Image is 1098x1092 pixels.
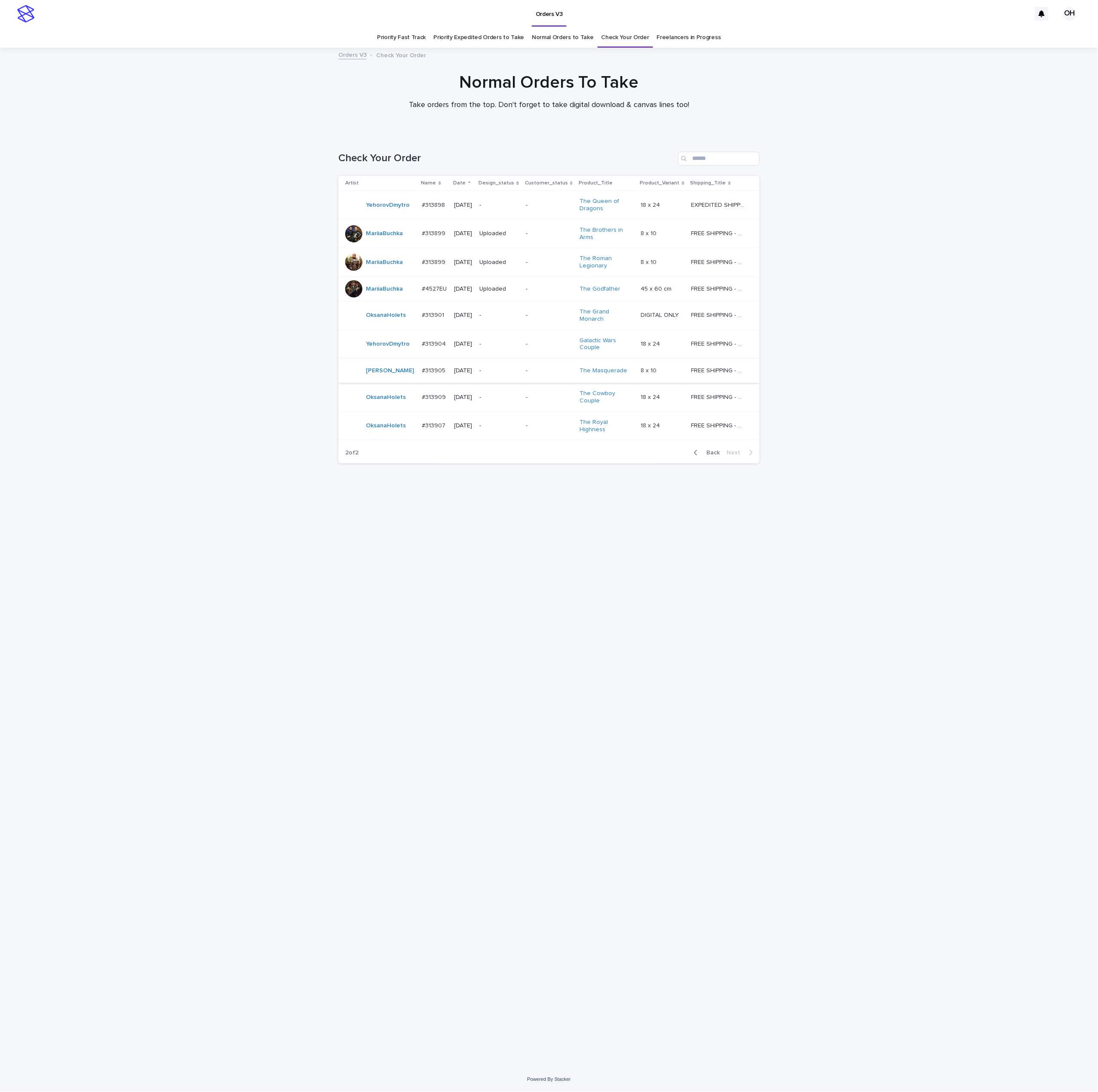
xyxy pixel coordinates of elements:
[526,202,573,209] p: -
[479,230,519,237] p: Uploaded
[641,228,659,237] p: 8 x 10
[479,367,519,374] p: -
[580,308,633,323] a: The Grand Monarch
[526,394,573,401] p: -
[525,178,568,188] p: Customer_status
[691,257,747,266] p: FREE SHIPPING - preview in 1-2 business days, after your approval delivery will take 5-10 b.d.
[454,259,473,266] p: [DATE]
[422,420,448,429] p: #313907
[727,450,745,456] span: Next
[479,202,519,209] p: -
[580,198,633,212] a: The Queen of Dragons
[422,310,446,319] p: #313901
[1063,7,1077,21] div: OH
[338,191,760,220] tr: YehorovDmytro #313898#313898 [DATE]--The Queen of Dragons 18 x 2418 x 24 EXPEDITED SHIPPING - pre...
[377,101,721,110] p: Take orders from the top. Don't forget to take digital download & canvas lines too!
[421,178,436,188] p: Name
[454,312,473,319] p: [DATE]
[366,259,403,266] a: MariiaBuchka
[338,219,760,248] tr: MariiaBuchka #313899#313899 [DATE]Uploaded-The Brothers in Arms 8 x 108 x 10 FREE SHIPPING - prev...
[640,178,680,188] p: Product_Variant
[479,340,519,348] p: -
[691,284,747,293] p: FREE SHIPPING - preview in 1-2 business days, after your approval delivery will take 5-10 busines...
[479,394,519,401] p: -
[454,230,473,237] p: [DATE]
[338,276,760,301] tr: MariiaBuchka #4527EU#4527EU [DATE]Uploaded-The Godfather 45 x 60 cm45 x 60 cm FREE SHIPPING - pre...
[691,420,747,429] p: FREE SHIPPING - preview in 1-2 business days, after your approval delivery will take 5-10 b.d.
[526,259,573,266] p: -
[454,394,473,401] p: [DATE]
[338,359,760,383] tr: [PERSON_NAME] #313905#313905 [DATE]--The Masquerade 8 x 108 x 10 FREE SHIPPING - preview in 1-2 b...
[17,5,34,22] img: stacker-logo-s-only.png
[580,419,633,433] a: The Royal Highness
[526,422,573,429] p: -
[579,178,613,188] p: Product_Title
[422,339,448,348] p: #313904
[641,420,662,429] p: 18 x 24
[580,285,620,293] a: The Godfather
[338,330,760,359] tr: YehorovDmytro #313904#313904 [DATE]--Galactic Wars Couple 18 x 2418 x 24 FREE SHIPPING - preview ...
[345,178,359,188] p: Artist
[641,257,659,266] p: 8 x 10
[532,28,594,48] a: Normal Orders to Take
[657,28,721,48] a: Freelancers in Progress
[641,339,662,348] p: 18 x 24
[366,394,406,401] a: OksanaHolets
[691,365,747,374] p: FREE SHIPPING - preview in 1-2 business days, after your approval delivery will take 5-10 b.d.
[433,28,524,48] a: Priority Expedited Orders to Take
[338,248,760,277] tr: MariiaBuchka #313899#313899 [DATE]Uploaded-The Roman Legionary 8 x 108 x 10 FREE SHIPPING - previ...
[641,392,662,401] p: 18 x 24
[338,49,367,59] a: Orders V3
[641,284,674,293] p: 45 x 60 cm
[526,312,573,319] p: -
[601,28,649,48] a: Check Your Order
[580,390,633,405] a: The Cowboy Couple
[338,442,365,463] p: 2 of 2
[641,200,662,209] p: 18 x 24
[422,257,448,266] p: #313899
[691,200,747,209] p: EXPEDITED SHIPPING - preview in 1 business day; delivery up to 5 business days after your approval.
[526,285,573,293] p: -
[422,284,449,293] p: #4527EU
[454,367,473,374] p: [DATE]
[422,392,448,401] p: #313909
[580,337,633,352] a: Galactic Wars Couple
[479,259,519,266] p: Uploaded
[454,178,466,188] p: Date
[422,200,447,209] p: #313898
[338,72,760,93] h1: Normal Orders To Take
[366,285,403,293] a: MariiaBuchka
[691,392,747,401] p: FREE SHIPPING - preview in 1-2 business days, after your approval delivery will take 5-10 b.d.
[580,227,633,241] a: The Brothers in Arms
[479,285,519,293] p: Uploaded
[366,340,410,348] a: YehorovDmytro
[691,339,747,348] p: FREE SHIPPING - preview in 1-2 business days, after your approval delivery will take 5-10 b.d.
[377,28,426,48] a: Priority Fast Track
[527,1077,570,1082] a: Powered By Stacker
[691,310,747,319] p: FREE SHIPPING - preview in 1-2 business days, after your approval delivery will take 5-10 b.d.
[701,450,720,456] span: Back
[366,230,403,237] a: MariiaBuchka
[687,449,723,457] button: Back
[526,340,573,348] p: -
[366,202,410,209] a: YehorovDmytro
[526,367,573,374] p: -
[691,228,747,237] p: FREE SHIPPING - preview in 1-2 business days, after your approval delivery will take 5-10 b.d.
[641,310,681,319] p: DIGITAL ONLY
[723,449,760,457] button: Next
[454,422,473,429] p: [DATE]
[690,178,726,188] p: Shipping_Title
[580,255,633,270] a: The Roman Legionary
[479,422,519,429] p: -
[338,301,760,330] tr: OksanaHolets #313901#313901 [DATE]--The Grand Monarch DIGITAL ONLYDIGITAL ONLY FREE SHIPPING - pr...
[478,178,514,188] p: Design_status
[422,365,448,374] p: #313905
[338,152,675,165] h1: Check Your Order
[366,367,414,374] a: [PERSON_NAME]
[454,340,473,348] p: [DATE]
[479,312,519,319] p: -
[641,365,659,374] p: 8 x 10
[580,367,627,374] a: The Masquerade
[366,422,406,429] a: OksanaHolets
[338,383,760,412] tr: OksanaHolets #313909#313909 [DATE]--The Cowboy Couple 18 x 2418 x 24 FREE SHIPPING - preview in 1...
